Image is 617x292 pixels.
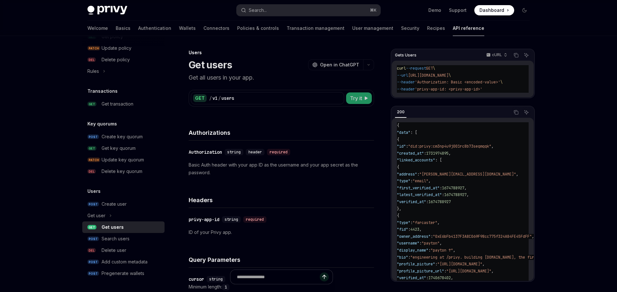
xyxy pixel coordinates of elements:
[189,128,374,137] h4: Authorizations
[227,150,241,155] span: string
[87,102,96,107] span: GET
[87,87,118,95] h5: Transactions
[221,95,234,101] div: users
[426,275,428,280] span: :
[267,149,290,155] div: required
[474,5,514,15] a: Dashboard
[449,73,451,78] span: \
[410,130,417,135] span: : [
[413,220,437,225] span: "farcaster"
[492,52,502,57] p: cURL
[437,220,440,225] span: ,
[406,66,426,71] span: --request
[237,4,380,16] button: Search...⌘K
[87,46,100,51] span: PATCH
[491,269,494,274] span: ,
[350,94,362,102] span: Try it
[410,227,419,232] span: 4423
[442,192,444,197] span: :
[446,269,491,274] span: "[URL][DOMAIN_NAME]"
[397,269,444,274] span: "profile_picture_url"
[431,234,433,239] span: :
[482,262,485,267] span: ,
[248,150,262,155] span: header
[410,220,413,225] span: :
[397,80,415,85] span: --header
[464,185,467,191] span: ,
[320,272,329,281] button: Send message
[397,178,410,184] span: "type"
[225,217,238,222] span: string
[218,95,221,101] div: /
[87,146,96,151] span: GET
[87,187,101,195] h5: Users
[426,199,428,204] span: :
[435,262,437,267] span: :
[397,130,410,135] span: "data"
[370,8,377,13] span: ⌘ K
[82,221,165,233] a: GETGet users
[426,151,449,156] span: 1731974895
[397,255,408,260] span: "bio"
[428,248,431,253] span: :
[308,59,363,70] button: Open in ChatGPT
[82,65,165,77] button: Rules
[346,92,372,104] button: Try it
[82,142,165,154] a: GETGet key quorum
[422,241,440,246] span: "payton"
[102,100,133,108] div: Get transaction
[397,137,399,142] span: {
[483,50,510,61] button: cURL
[82,198,165,210] a: POSTCreate user
[397,220,410,225] span: "type"
[512,108,520,116] button: Copy the contents from the code block
[102,56,130,64] div: Delete policy
[449,7,467,13] a: Support
[522,51,531,59] button: Ask AI
[193,94,207,102] div: GET
[413,178,428,184] span: "email"
[397,158,435,163] span: "linked_accounts"
[444,269,446,274] span: :
[320,62,359,68] span: Open in ChatGPT
[82,210,165,221] button: Get user
[212,95,218,101] div: v1
[82,98,165,110] a: GETGet transaction
[87,21,108,36] a: Welcome
[189,59,232,71] h1: Get users
[397,206,401,211] span: },
[408,227,410,232] span: :
[415,80,500,85] span: 'Authorization: Basic <encoded-value>'
[82,245,165,256] a: DELDelete user
[431,248,453,253] span: "payton ↑"
[87,57,96,62] span: DEL
[397,275,426,280] span: "verified_at"
[444,192,467,197] span: 1674788927
[87,271,99,276] span: POST
[437,262,482,267] span: "[URL][DOMAIN_NAME]"
[397,248,428,253] span: "display_name"
[397,192,442,197] span: "latest_verified_at"
[102,144,136,152] div: Get key quorum
[87,212,105,219] div: Get user
[522,108,531,116] button: Ask AI
[479,7,504,13] span: Dashboard
[467,192,469,197] span: ,
[102,235,130,243] div: Search users
[82,54,165,65] a: DELDelete policy
[449,151,451,156] span: ,
[397,227,408,232] span: "fid"
[440,241,442,246] span: ,
[397,87,415,92] span: --header
[87,134,99,139] span: POST
[189,73,374,82] p: Get all users in your app.
[82,256,165,268] a: POSTAdd custom metadata
[397,241,419,246] span: "username"
[397,185,440,191] span: "first_verified_at"
[408,255,410,260] span: :
[451,275,453,280] span: ,
[516,172,518,177] span: ,
[189,228,374,236] p: ID of your Privy app.
[87,248,96,253] span: DEL
[426,66,433,71] span: GET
